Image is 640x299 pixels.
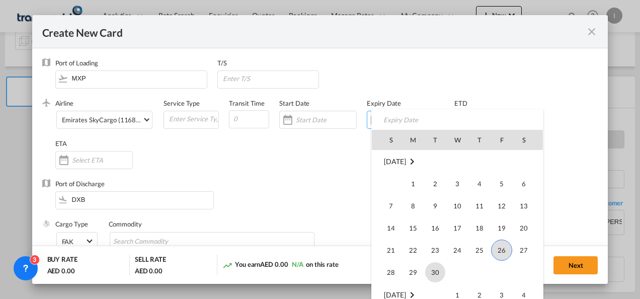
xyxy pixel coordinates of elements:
td: Friday September 26 2025 [491,239,513,261]
td: Monday September 15 2025 [402,217,424,239]
td: Thursday September 11 2025 [468,195,491,217]
span: 22 [403,240,423,260]
span: 8 [403,196,423,216]
td: Saturday September 20 2025 [513,217,543,239]
td: Monday September 8 2025 [402,195,424,217]
span: 17 [447,218,467,238]
td: Saturday September 6 2025 [513,173,543,195]
td: Tuesday September 2 2025 [424,173,446,195]
span: 20 [514,218,534,238]
td: Thursday September 4 2025 [468,173,491,195]
span: 23 [425,240,445,260]
span: 18 [469,218,490,238]
td: Wednesday September 24 2025 [446,239,468,261]
td: September 2025 [372,151,543,173]
span: 29 [403,262,423,282]
td: Friday September 19 2025 [491,217,513,239]
span: 9 [425,196,445,216]
th: F [491,130,513,150]
span: 5 [492,174,512,194]
span: 12 [492,196,512,216]
tr: Week 3 [372,217,543,239]
td: Wednesday September 3 2025 [446,173,468,195]
th: T [424,130,446,150]
td: Tuesday September 23 2025 [424,239,446,261]
span: 4 [469,174,490,194]
td: Monday September 22 2025 [402,239,424,261]
tr: Week 2 [372,195,543,217]
span: 2 [425,174,445,194]
th: M [402,130,424,150]
span: 21 [381,240,401,260]
span: 11 [469,196,490,216]
td: Wednesday September 17 2025 [446,217,468,239]
td: Saturday September 13 2025 [513,195,543,217]
td: Thursday September 18 2025 [468,217,491,239]
span: 19 [492,218,512,238]
td: Tuesday September 9 2025 [424,195,446,217]
span: 30 [425,262,445,282]
td: Wednesday September 10 2025 [446,195,468,217]
td: Monday September 1 2025 [402,173,424,195]
td: Sunday September 21 2025 [372,239,402,261]
th: S [513,130,543,150]
tr: Week undefined [372,151,543,173]
span: 6 [514,174,534,194]
td: Monday September 29 2025 [402,261,424,284]
td: Sunday September 28 2025 [372,261,402,284]
td: Saturday September 27 2025 [513,239,543,261]
span: 16 [425,218,445,238]
tr: Week 4 [372,239,543,261]
span: 24 [447,240,467,260]
td: Sunday September 7 2025 [372,195,402,217]
th: S [372,130,402,150]
td: Thursday September 25 2025 [468,239,491,261]
td: Tuesday September 30 2025 [424,261,446,284]
span: 13 [514,196,534,216]
span: 25 [469,240,490,260]
tr: Week 5 [372,261,543,284]
td: Friday September 5 2025 [491,173,513,195]
td: Tuesday September 16 2025 [424,217,446,239]
span: 10 [447,196,467,216]
span: 27 [514,240,534,260]
td: Friday September 12 2025 [491,195,513,217]
span: 3 [447,174,467,194]
span: 26 [491,240,512,261]
span: 15 [403,218,423,238]
span: [DATE] [384,158,406,166]
span: 14 [381,218,401,238]
th: T [468,130,491,150]
span: 28 [381,262,401,282]
span: 7 [381,196,401,216]
th: W [446,130,468,150]
span: 1 [403,174,423,194]
td: Sunday September 14 2025 [372,217,402,239]
tr: Week 1 [372,173,543,195]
